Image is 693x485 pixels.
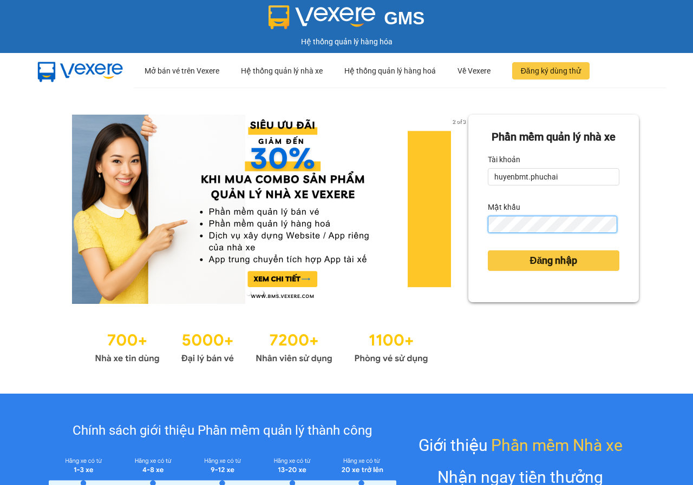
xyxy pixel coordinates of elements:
[344,54,436,88] div: Hệ thống quản lý hàng hoá
[419,433,623,458] div: Giới thiệu
[521,65,581,77] span: Đăng ký dùng thử
[488,250,619,271] button: Đăng nhập
[453,115,468,304] button: next slide / item
[259,291,264,295] li: slide item 2
[269,5,376,29] img: logo 2
[457,54,491,88] div: Về Vexere
[145,54,219,88] div: Mở bán vé trên Vexere
[512,62,590,79] button: Đăng ký dùng thử
[488,151,520,168] label: Tài khoản
[488,168,619,185] input: Tài khoản
[529,253,577,268] span: Đăng nhập
[49,421,396,441] div: Chính sách giới thiệu Phần mềm quản lý thành công
[384,8,424,28] span: GMS
[54,115,69,304] button: previous slide / item
[3,36,690,48] div: Hệ thống quản lý hàng hóa
[27,54,134,89] img: mbUUG5Q.png
[488,129,619,145] div: Phần mềm quản lý nhà xe
[269,16,425,25] a: GMS
[488,198,520,216] label: Mật khẩu
[95,325,428,367] img: Statistics.png
[488,216,617,233] input: Mật khẩu
[272,291,277,295] li: slide item 3
[491,433,623,458] span: Phần mềm Nhà xe
[246,291,251,295] li: slide item 1
[241,54,323,88] div: Hệ thống quản lý nhà xe
[449,115,468,129] p: 2 of 3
